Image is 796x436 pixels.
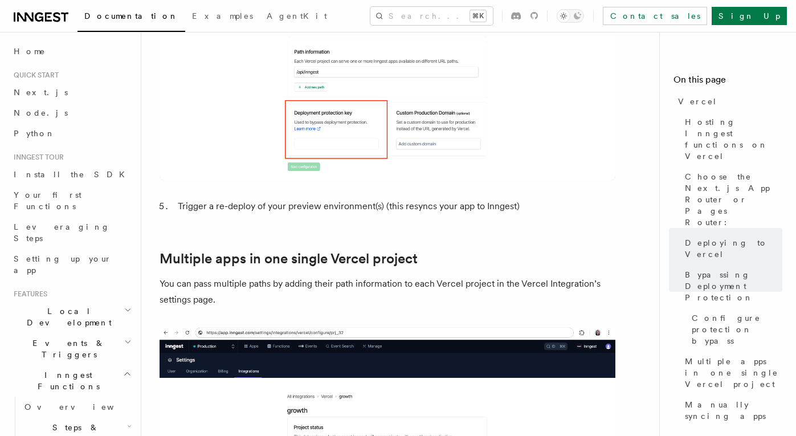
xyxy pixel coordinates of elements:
[14,46,46,57] span: Home
[680,166,782,233] a: Choose the Next.js App Router or Pages Router:
[9,82,134,103] a: Next.js
[687,308,782,351] a: Configure protection bypass
[185,3,260,31] a: Examples
[680,112,782,166] a: Hosting Inngest functions on Vercel
[712,7,787,25] a: Sign Up
[14,170,132,179] span: Install the SDK
[680,233,782,264] a: Deploying to Vercel
[9,153,64,162] span: Inngest tour
[680,264,782,308] a: Bypassing Deployment Protection
[685,116,782,162] span: Hosting Inngest functions on Vercel
[14,254,112,275] span: Setting up your app
[673,73,782,91] h4: On this page
[192,11,253,21] span: Examples
[9,217,134,248] a: Leveraging Steps
[9,301,134,333] button: Local Development
[160,251,418,267] a: Multiple apps in one single Vercel project
[680,394,782,426] a: Manually syncing apps
[77,3,185,32] a: Documentation
[557,9,584,23] button: Toggle dark mode
[9,337,124,360] span: Events & Triggers
[370,7,493,25] button: Search...⌘K
[14,222,110,243] span: Leveraging Steps
[9,164,134,185] a: Install the SDK
[603,7,707,25] a: Contact sales
[685,399,782,422] span: Manually syncing apps
[685,171,782,228] span: Choose the Next.js App Router or Pages Router:
[174,198,615,214] li: Trigger a re-deploy of your preview environment(s) (this resyncs your app to Inngest)
[685,269,782,303] span: Bypassing Deployment Protection
[160,276,615,308] p: You can pass multiple paths by adding their path information to each Vercel project in the Vercel...
[9,369,123,392] span: Inngest Functions
[680,351,782,394] a: Multiple apps in one single Vercel project
[9,305,124,328] span: Local Development
[25,402,142,411] span: Overview
[14,108,68,117] span: Node.js
[14,88,68,97] span: Next.js
[267,11,327,21] span: AgentKit
[9,333,134,365] button: Events & Triggers
[20,397,134,417] a: Overview
[9,290,47,299] span: Features
[14,129,55,138] span: Python
[9,71,59,80] span: Quick start
[9,41,134,62] a: Home
[14,190,81,211] span: Your first Functions
[9,103,134,123] a: Node.js
[9,365,134,397] button: Inngest Functions
[673,91,782,112] a: Vercel
[470,10,486,22] kbd: ⌘K
[9,185,134,217] a: Your first Functions
[260,3,334,31] a: AgentKit
[9,248,134,280] a: Setting up your app
[9,123,134,144] a: Python
[685,237,782,260] span: Deploying to Vercel
[84,11,178,21] span: Documentation
[678,96,717,107] span: Vercel
[685,356,782,390] span: Multiple apps in one single Vercel project
[692,312,782,347] span: Configure protection bypass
